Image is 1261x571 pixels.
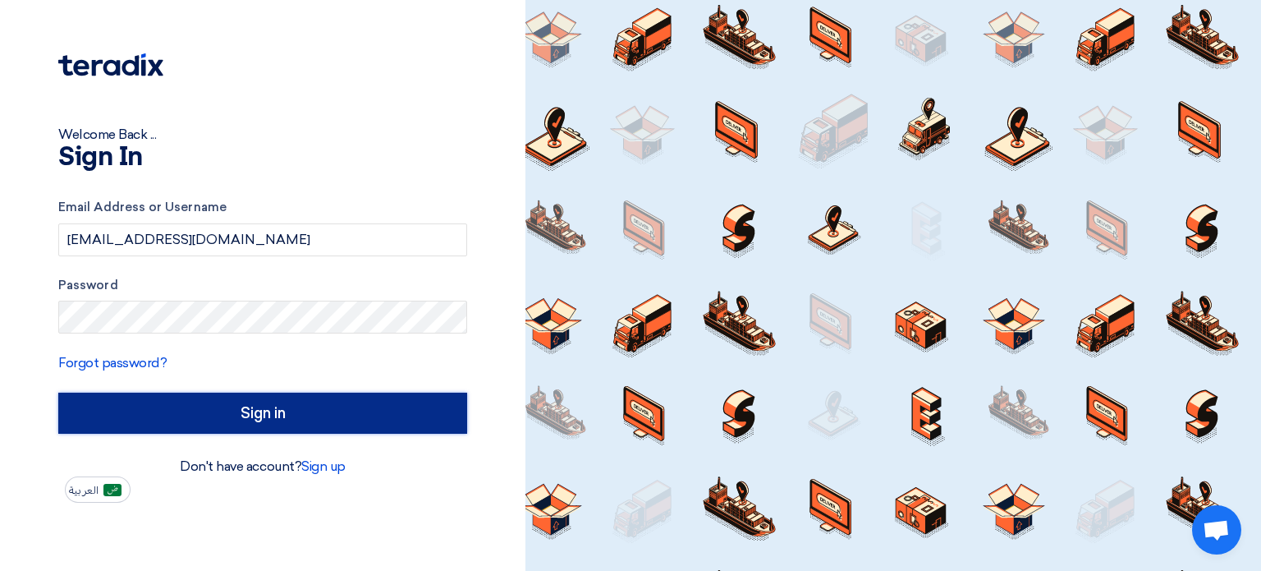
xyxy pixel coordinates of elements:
a: Open chat [1192,505,1241,555]
h1: Sign In [58,145,467,171]
div: Don't have account? [58,457,467,477]
span: العربية [69,485,99,496]
label: Password [58,276,467,295]
input: Sign in [58,393,467,434]
div: Welcome Back ... [58,125,467,145]
label: Email Address or Username [58,198,467,217]
a: Sign up [301,458,346,474]
img: ar-AR.png [103,484,122,496]
input: Enter your business email or username [58,223,467,256]
a: Forgot password? [58,355,167,371]
button: العربية [65,477,131,503]
img: Teradix logo [58,53,163,76]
